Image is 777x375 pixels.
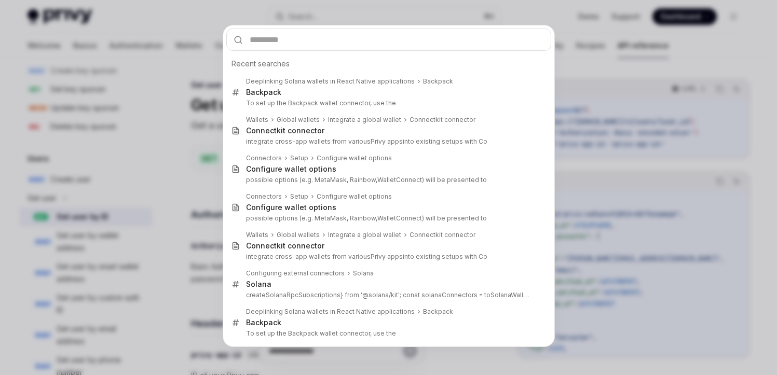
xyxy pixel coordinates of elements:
[423,308,453,315] b: Backpack
[246,154,282,162] div: Connectors
[317,192,392,201] div: Configure wallet options
[423,346,489,354] div: Configuration options
[328,231,401,239] div: Integrate a global wallet
[246,203,336,212] div: Configure wallet options
[423,77,453,85] b: Backpack
[353,269,374,277] div: Solana
[246,241,324,251] div: Connectkit connector
[371,137,403,145] b: Privy apps
[377,176,422,184] b: WalletConnect
[246,192,282,201] div: Connectors
[246,137,529,146] p: integrate cross-app wallets from various into existing setups with Co
[231,59,290,69] span: Recent searches
[246,99,529,107] p: To set up the Backpack wallet connector, use the
[371,253,403,260] b: Privy apps
[317,154,392,162] div: Configure wallet options
[277,116,320,124] div: Global wallets
[246,253,529,261] p: integrate cross-app wallets from various into existing setups with Co
[246,346,415,354] div: Deeplinking Solana wallets in React Native applications
[410,116,475,124] div: Connectkit connector
[290,192,308,201] div: Setup
[246,329,529,338] p: To set up the Backpack wallet connector, use the
[290,154,308,162] div: Setup
[246,291,529,299] p: createSolanaRpcSubscriptions} from '@solana/kit'; const solanaConnectors = toSolanaWalletConnectors
[246,126,324,135] div: Connectkit connector
[246,280,271,289] div: Solana
[246,214,529,223] p: possible options (e.g. MetaMask, Rainbow, ) will be presented to
[377,214,422,222] b: WalletConnect
[246,88,281,96] b: Backpack
[277,231,320,239] div: Global wallets
[246,231,268,239] div: Wallets
[246,318,281,327] b: Backpack
[410,231,475,239] div: Connectkit connector
[246,116,268,124] div: Wallets
[246,308,415,316] div: Deeplinking Solana wallets in React Native applications
[246,164,336,174] div: Configure wallet options
[246,269,345,277] div: Configuring external connectors
[328,116,401,124] div: Integrate a global wallet
[246,176,529,184] p: possible options (e.g. MetaMask, Rainbow, ) will be presented to
[246,77,415,86] div: Deeplinking Solana wallets in React Native applications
